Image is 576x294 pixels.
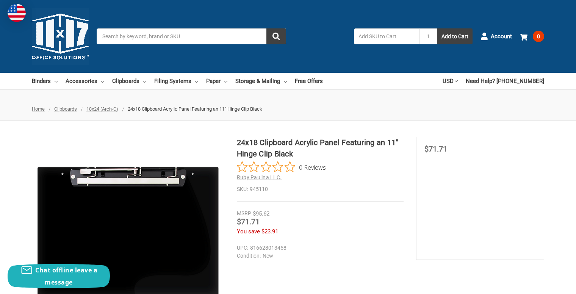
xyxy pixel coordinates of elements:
a: Ruby Paulina LLC. [237,174,282,180]
input: Search by keyword, brand or SKU [97,28,286,44]
a: 18x24 (Arch-C) [86,106,118,112]
a: Need Help? [PHONE_NUMBER] [466,73,544,89]
button: Add to Cart [437,28,473,44]
dd: New [237,252,400,260]
a: Paper [206,73,227,89]
dt: SKU: [237,185,248,193]
a: Binders [32,73,58,89]
span: 0 Reviews [299,161,326,173]
a: Clipboards [54,106,77,112]
span: 24x18 Clipboard Acrylic Panel Featuring an 11" Hinge Clip Black [128,106,262,112]
a: Home [32,106,45,112]
dt: UPC: [237,244,248,252]
a: Clipboards [112,73,146,89]
h1: 24x18 Clipboard Acrylic Panel Featuring an 11" Hinge Clip Black [237,137,404,160]
dd: 945110 [237,185,404,193]
a: Free Offers [295,73,323,89]
span: $23.91 [261,228,278,235]
span: You save [237,228,260,235]
span: $71.71 [237,217,260,226]
img: duty and tax information for United States [8,4,26,22]
a: Accessories [66,73,104,89]
span: Chat offline leave a message [35,266,97,286]
a: Account [481,27,512,46]
span: $95.62 [253,210,269,217]
span: $71.71 [424,144,447,153]
a: Filing Systems [154,73,198,89]
input: Add SKU to Cart [354,28,419,44]
span: Account [491,32,512,41]
button: Rated 0 out of 5 stars from 0 reviews. Jump to reviews. [237,161,326,173]
div: MSRP [237,210,251,217]
a: 0 [520,27,544,46]
iframe: Google Customer Reviews [513,274,576,294]
dt: Condition: [237,252,261,260]
dd: 816628013458 [237,244,400,252]
a: USD [443,73,458,89]
a: Storage & Mailing [235,73,287,89]
span: 0 [533,31,544,42]
button: Chat offline leave a message [8,264,110,288]
img: 11x17.com [32,8,89,65]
